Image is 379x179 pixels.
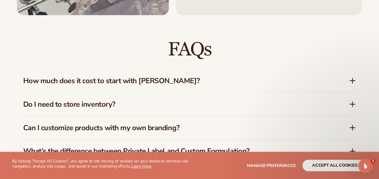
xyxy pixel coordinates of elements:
[371,159,375,163] span: 1
[23,77,331,85] h3: How much does it cost to start with [PERSON_NAME]?
[358,159,373,173] iframe: Intercom live chat
[23,100,331,109] h3: Do I need to store inventory?
[131,163,151,169] a: Learn More
[23,39,356,60] h2: FAQs
[247,163,295,168] span: Manage preferences
[12,159,190,169] p: By clicking "Accept All Cookies", you agree to the storing of cookies on your device to enhance s...
[302,160,367,171] button: accept all cookies
[23,124,331,132] h3: Can I customize products with my own branding?
[247,160,295,171] button: Manage preferences
[23,147,331,155] h3: What’s the difference between Private Label and Custom Formulation?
